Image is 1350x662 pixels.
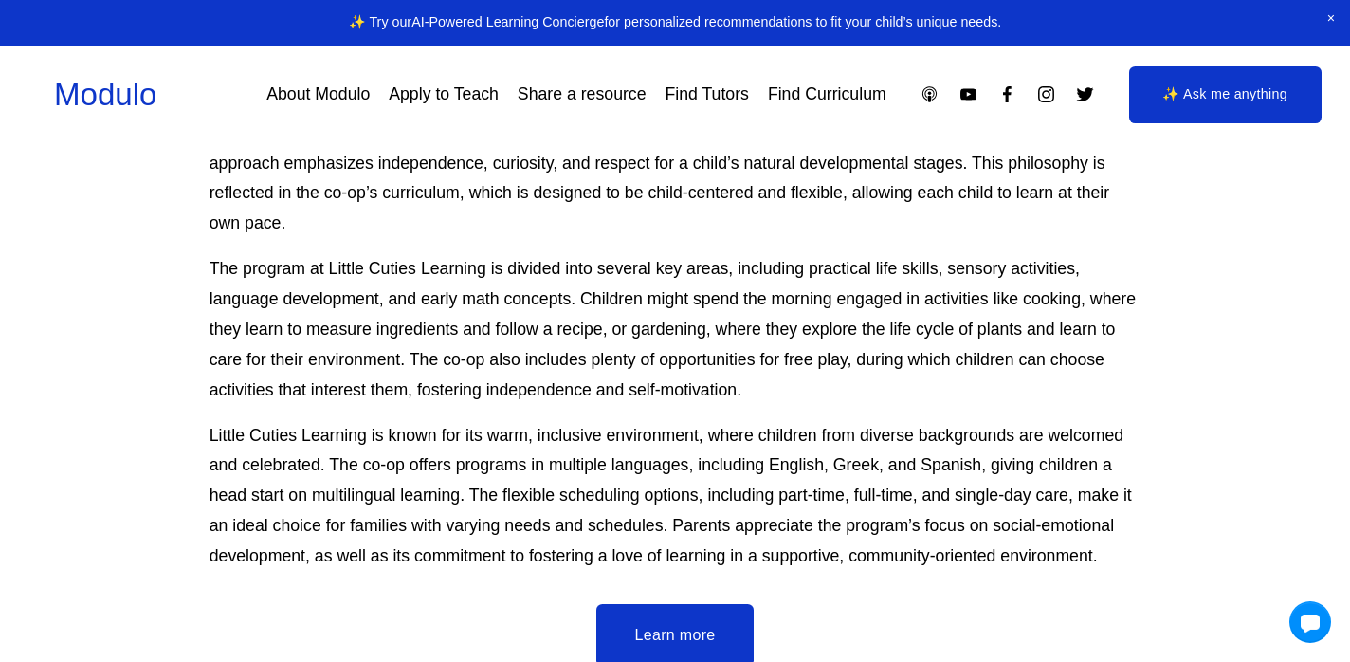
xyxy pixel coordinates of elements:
[266,78,370,111] a: About Modulo
[518,78,647,111] a: Share a resource
[997,84,1017,104] a: Facebook
[210,421,1141,572] p: Little Cuties Learning is known for its warm, inclusive environment, where children from diverse ...
[1129,66,1322,123] a: ✨ Ask me anything
[768,78,886,111] a: Find Curriculum
[54,77,157,112] a: Modulo
[1036,84,1056,104] a: Instagram
[665,78,748,111] a: Find Tutors
[920,84,940,104] a: Apple Podcasts
[210,58,1141,239] p: Little Cuties Learning is a Montessori-based homeschool co-op located in [GEOGRAPHIC_DATA], [GEOG...
[411,14,604,29] a: AI-Powered Learning Concierge
[210,254,1141,405] p: The program at Little Cuties Learning is divided into several key areas, including practical life...
[958,84,978,104] a: YouTube
[389,78,499,111] a: Apply to Teach
[1075,84,1095,104] a: Twitter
